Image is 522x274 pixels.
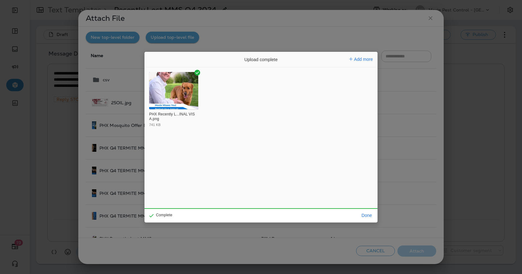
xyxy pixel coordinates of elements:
[149,72,198,109] img: PHX Recently Lost MMS FINAL VISA.png
[354,57,373,62] span: Add more
[359,211,374,220] button: Done
[149,112,197,122] div: PHX Recently Lost MMS FINAL VISA.png
[144,208,173,222] div: Complete
[347,55,375,64] button: Add more files
[149,123,161,127] div: 741 KB
[149,213,172,217] div: Complete
[214,52,308,67] div: Upload complete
